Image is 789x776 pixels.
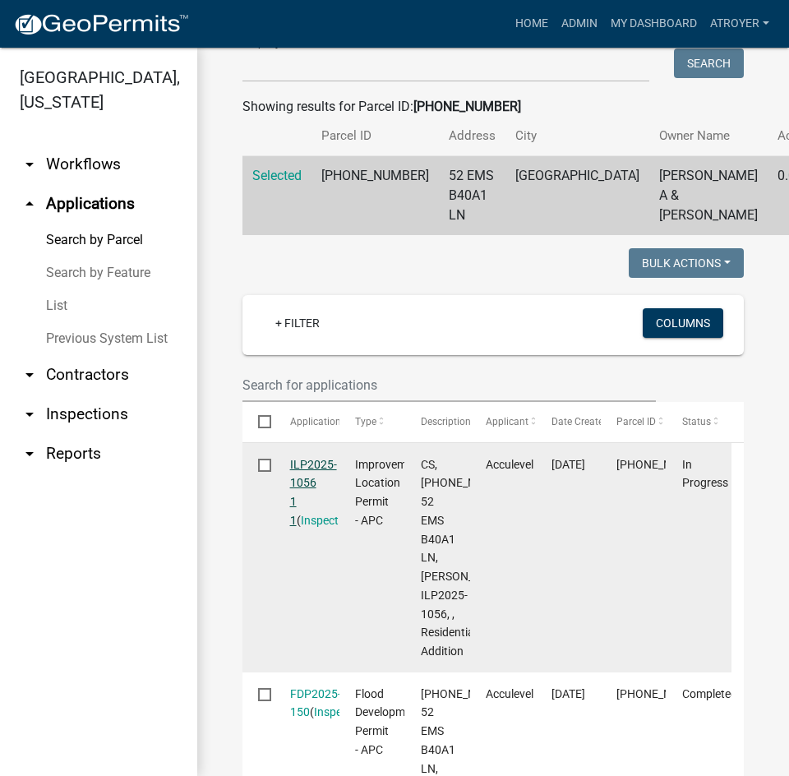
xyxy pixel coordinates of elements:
[339,402,405,441] datatable-header-cell: Type
[242,402,274,441] datatable-header-cell: Select
[301,514,360,527] a: Inspections
[290,458,337,527] a: ILP2025-1056 1 1
[682,458,728,490] span: In Progress
[20,365,39,385] i: arrow_drop_down
[604,8,704,39] a: My Dashboard
[404,402,470,441] datatable-header-cell: Description
[311,117,439,155] th: Parcel ID
[601,402,667,441] datatable-header-cell: Parcel ID
[470,402,536,441] datatable-header-cell: Applicant
[274,402,339,441] datatable-header-cell: Application Number
[439,156,505,236] td: 52 EMS B40A1 LN
[551,416,609,427] span: Date Created
[505,156,649,236] td: [GEOGRAPHIC_DATA]
[509,8,555,39] a: Home
[314,705,373,718] a: Inspections
[629,248,744,278] button: Bulk Actions
[486,416,528,427] span: Applicant
[421,458,520,658] span: CS, 005-080-071, 52 EMS B40A1 LN, O'Keefe, ILP2025-1056, , Residential Addition
[666,402,731,441] datatable-header-cell: Status
[242,97,744,117] div: Showing results for Parcel ID:
[486,458,533,471] span: Acculevel
[704,8,776,39] a: atroyer
[311,156,439,236] td: [PHONE_NUMBER]
[252,168,302,183] a: Selected
[262,308,333,338] a: + Filter
[682,687,737,700] span: Completed
[20,155,39,174] i: arrow_drop_down
[20,444,39,464] i: arrow_drop_down
[616,687,713,700] span: 005-080-071
[616,458,713,471] span: 005-080-071
[439,117,505,155] th: Address
[421,416,471,427] span: Description
[290,416,380,427] span: Application Number
[616,416,656,427] span: Parcel ID
[555,8,604,39] a: Admin
[290,455,324,530] div: ( )
[355,458,423,527] span: Improvement Location Permit - APC
[242,368,656,402] input: Search for applications
[674,48,744,78] button: Search
[355,416,376,427] span: Type
[649,117,768,155] th: Owner Name
[682,416,711,427] span: Status
[551,687,585,700] span: 08/08/2025
[20,404,39,424] i: arrow_drop_down
[535,402,601,441] datatable-header-cell: Date Created
[290,685,324,723] div: ( )
[643,308,723,338] button: Columns
[290,687,341,719] a: FDP2025-150
[20,194,39,214] i: arrow_drop_up
[649,156,768,236] td: [PERSON_NAME] A & [PERSON_NAME]
[551,458,585,471] span: 08/21/2025
[505,117,649,155] th: City
[355,687,422,756] span: Flood Development Permit - APC
[486,687,533,700] span: Acculevel
[413,99,521,114] strong: [PHONE_NUMBER]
